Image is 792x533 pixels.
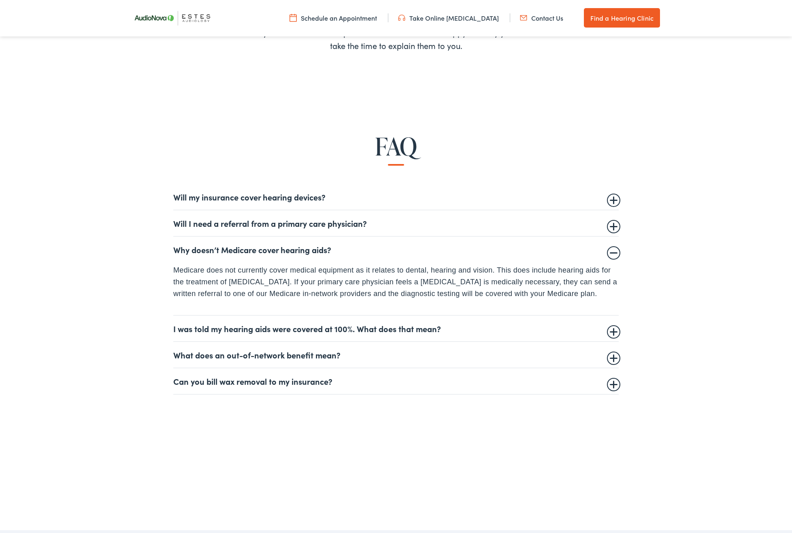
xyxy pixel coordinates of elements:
p: Medicare does not currently cover medical equipment as it relates to dental, hearing and vision. ... [173,264,619,299]
summary: Will I need a referral from a primary care physician? [173,218,619,228]
a: Schedule an Appointment [290,13,377,22]
summary: Why doesn’t Medicare cover hearing aids? [173,245,619,254]
h2: FAQ [32,133,760,160]
img: utility icon [290,13,297,22]
a: Take Online [MEDICAL_DATA] [398,13,499,22]
summary: What does an out-of-network benefit mean? [173,350,619,360]
a: Find a Hearing Clinic [584,8,660,28]
img: utility icon [398,13,405,22]
summary: Can you bill wax removal to my insurance? [173,376,619,386]
a: Contact Us [520,13,563,22]
img: utility icon [520,13,527,22]
summary: Will my insurance cover hearing devices? [173,192,619,202]
summary: I was told my hearing aids were covered at 100%. What does that mean? [173,324,619,333]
